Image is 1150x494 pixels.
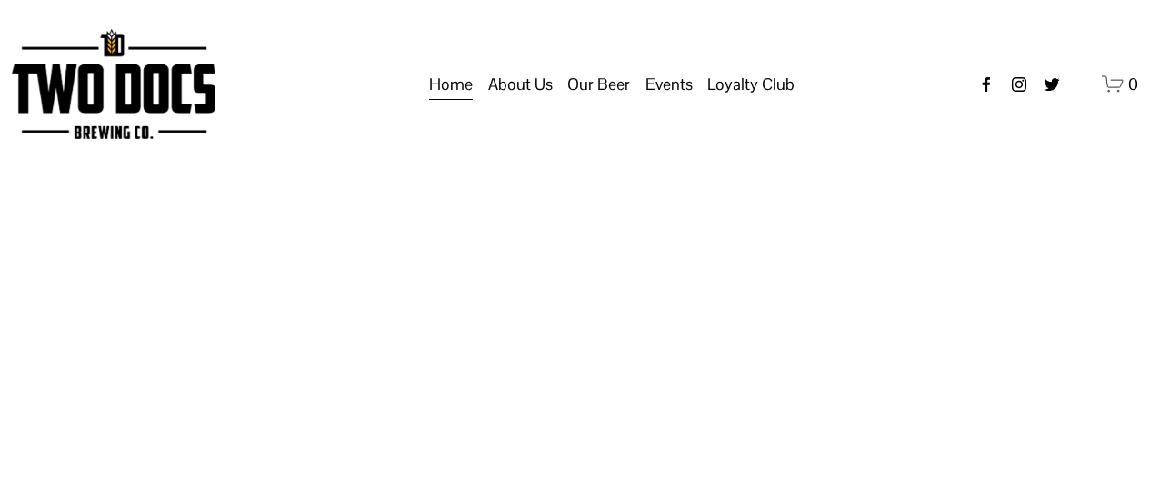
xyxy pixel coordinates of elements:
[1128,74,1138,94] span: 0
[707,67,795,102] a: folder dropdown
[645,69,693,100] span: Events
[707,69,795,100] span: Loyalty Club
[977,75,995,94] a: Facebook
[1102,73,1139,95] a: 0 items in cart
[1043,75,1061,94] a: twitter-unauth
[488,69,553,100] span: About Us
[1010,75,1028,94] a: instagram-unauth
[429,67,473,102] a: Home
[567,67,630,102] a: folder dropdown
[567,69,630,100] span: Our Beer
[645,67,693,102] a: folder dropdown
[12,363,1139,459] h1: Beer is Art.
[488,67,553,102] a: folder dropdown
[12,29,215,139] img: Two Docs Brewing Co.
